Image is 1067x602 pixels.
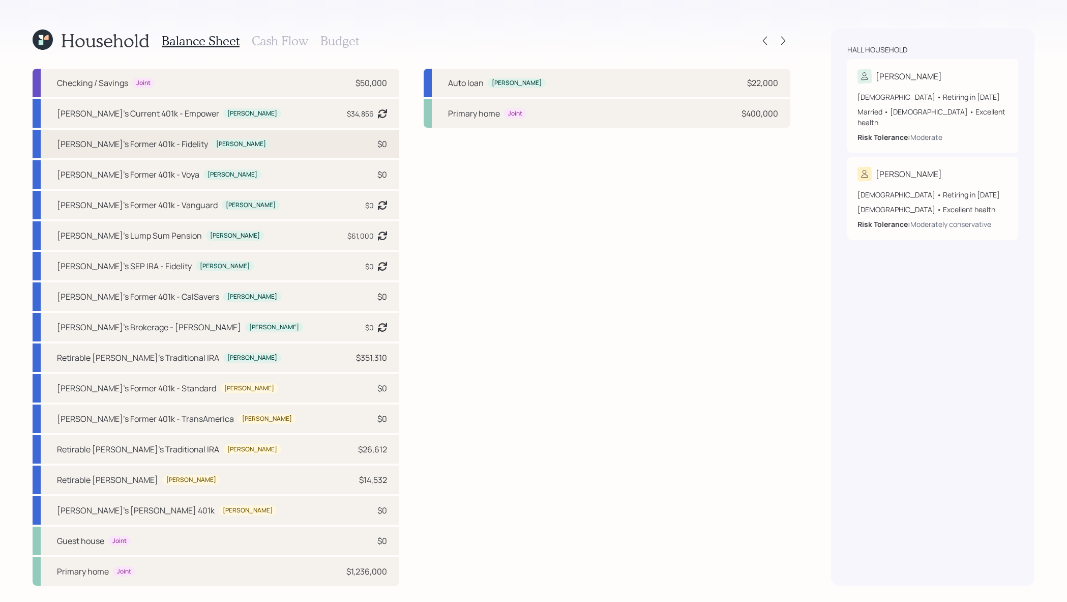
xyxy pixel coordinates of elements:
div: [PERSON_NAME] [208,170,257,179]
div: $0 [377,535,387,547]
div: Joint [136,79,151,88]
div: $61,000 [347,231,374,241]
div: [PERSON_NAME] [876,168,942,180]
div: $0 [377,382,387,394]
div: Hall household [847,45,907,55]
div: $0 [377,413,387,425]
div: [PERSON_NAME]'s Former 401k - Voya [57,168,199,181]
div: [DEMOGRAPHIC_DATA] • Retiring in [DATE] [857,189,1008,200]
h3: Balance Sheet [162,34,240,48]
b: Risk Tolerance: [857,219,910,229]
div: $0 [377,138,387,150]
div: [PERSON_NAME] [200,262,250,271]
div: [PERSON_NAME]'s Lump Sum Pension [57,230,202,242]
div: $0 [377,168,387,181]
div: $0 [377,291,387,303]
div: $34,856 [347,108,374,119]
div: $400,000 [742,107,778,120]
div: [PERSON_NAME]'s Current 401k - Empower [57,107,219,120]
div: [PERSON_NAME]'s Former 401k - TransAmerica [57,413,234,425]
div: Retirable [PERSON_NAME]'s Traditional IRA [57,352,219,364]
div: Moderate [910,132,942,142]
div: [PERSON_NAME] [210,232,260,240]
div: $50,000 [355,77,387,89]
div: Moderately conservative [910,219,991,230]
div: [PERSON_NAME]'s Former 401k - Vanguard [57,199,218,211]
div: Joint [112,537,127,546]
div: Primary home [57,565,109,578]
div: [PERSON_NAME] [227,293,277,301]
div: [PERSON_NAME] [216,140,266,149]
div: $351,310 [356,352,387,364]
div: Joint [117,567,131,576]
b: Risk Tolerance: [857,132,910,142]
div: $0 [365,322,374,333]
div: Checking / Savings [57,77,128,89]
div: Married • [DEMOGRAPHIC_DATA] • Excellent health [857,106,1008,128]
div: $0 [365,200,374,211]
div: [PERSON_NAME] [166,476,216,484]
h3: Cash Flow [252,34,308,48]
div: [PERSON_NAME] [227,109,277,118]
div: Retirable [PERSON_NAME]'s Traditional IRA [57,443,219,455]
div: [PERSON_NAME] [492,79,542,88]
div: Retirable [PERSON_NAME] [57,474,158,486]
div: [DEMOGRAPHIC_DATA] • Excellent health [857,204,1008,215]
div: [PERSON_NAME]'s SEP IRA - Fidelity [57,260,192,272]
div: Guest house [57,535,104,547]
div: [PERSON_NAME] [227,354,277,362]
h3: Budget [320,34,359,48]
div: $1,236,000 [346,565,387,578]
div: [DEMOGRAPHIC_DATA] • Retiring in [DATE] [857,92,1008,102]
div: [PERSON_NAME] [226,201,276,210]
div: $26,612 [358,443,387,455]
div: $14,532 [359,474,387,486]
div: [PERSON_NAME]'s [PERSON_NAME] 401k [57,504,215,517]
div: Primary home [448,107,500,120]
div: Auto loan [448,77,484,89]
div: [PERSON_NAME] [876,70,942,82]
div: [PERSON_NAME] [227,445,277,454]
div: [PERSON_NAME]'s Former 401k - Fidelity [57,138,208,150]
h1: Household [61,30,150,51]
div: $22,000 [747,77,778,89]
div: [PERSON_NAME] [224,384,274,393]
div: Joint [508,109,522,118]
div: [PERSON_NAME] [249,323,299,332]
div: $0 [365,261,374,272]
div: [PERSON_NAME]'s Former 401k - Standard [57,382,216,394]
div: [PERSON_NAME]'s Former 401k - CalSavers [57,291,219,303]
div: [PERSON_NAME] [223,506,273,515]
div: [PERSON_NAME] [242,415,292,423]
div: $0 [377,504,387,517]
div: [PERSON_NAME]'s Brokerage - [PERSON_NAME] [57,321,241,333]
